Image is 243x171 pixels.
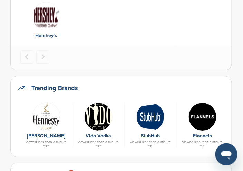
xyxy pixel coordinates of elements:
[36,50,49,64] button: Next slide
[20,2,72,39] div: 1 of 1
[20,50,33,64] button: Previous slide
[24,32,69,39] div: Hershey's
[24,2,69,39] a: Screen shot 2017 02 07 at 11.16.37 am Hershey's
[24,140,69,147] div: viewed less than a minute ago
[141,133,160,139] a: StubHub
[27,133,66,139] a: [PERSON_NAME]
[215,143,237,165] iframe: Button to launch messaging window
[193,133,212,139] a: Flannels
[188,103,217,131] img: Data
[86,133,111,139] a: Vido Vodka
[76,103,121,130] a: Vido
[32,2,60,30] img: Screen shot 2017 02 07 at 11.16.37 am
[136,103,165,131] img: Stubhub.svg
[128,103,173,130] a: Stubhub.svg
[180,140,225,147] div: viewed less than a minute ago
[24,103,69,130] a: Open uri20141112 50798 1ezjo06
[128,140,173,147] div: viewed less than a minute ago
[32,103,60,131] img: Open uri20141112 50798 1ezjo06
[76,140,121,147] div: viewed less than a minute ago
[84,103,113,131] img: Vido
[31,83,78,93] h2: Trending Brands
[180,103,225,130] a: Data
